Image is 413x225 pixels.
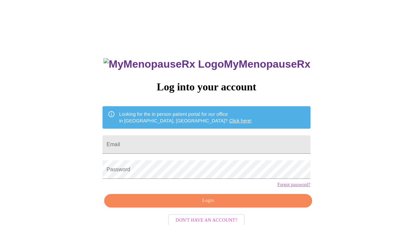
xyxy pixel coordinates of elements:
[103,81,310,93] h3: Log into your account
[119,108,252,127] div: Looking for the in person patient portal for our office in [GEOGRAPHIC_DATA], [GEOGRAPHIC_DATA]?
[103,58,310,70] h3: MyMenopauseRx
[104,194,312,208] button: Login
[176,216,237,225] span: Don't have an account?
[229,118,252,123] a: Click here!
[277,182,310,187] a: Forgot password?
[167,217,246,223] a: Don't have an account?
[103,58,224,70] img: MyMenopauseRx Logo
[112,197,304,205] span: Login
